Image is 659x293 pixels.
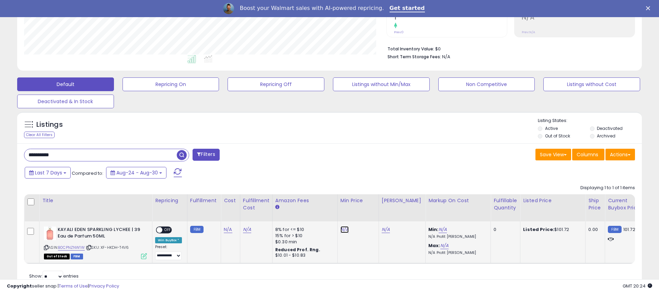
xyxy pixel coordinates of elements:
span: N/A [442,53,450,60]
div: Listed Price [523,197,582,204]
div: $10.01 - $10.83 [275,253,332,258]
div: ASIN: [44,227,147,258]
h5: Listings [36,120,63,130]
div: Boost your Walmart sales with AI-powered repricing. [240,5,384,12]
span: Show: entries [29,273,79,279]
small: FBM [608,226,621,233]
button: Listings without Min/Max [333,77,430,91]
button: Repricing Off [228,77,324,91]
button: Non Competitive [438,77,535,91]
div: 0.00 [588,227,600,233]
a: Get started [390,5,425,12]
span: | SKU: XF-HKDH-T4V6 [86,245,129,250]
label: Out of Stock [545,133,570,139]
button: Default [17,77,114,91]
a: N/A [243,226,251,233]
div: 15% for > $10 [275,233,332,239]
a: N/A [382,226,390,233]
div: Preset: [155,245,182,260]
button: Columns [572,149,604,160]
div: Close [646,6,653,10]
div: Fulfillment Cost [243,197,269,211]
img: Profile image for Adrian [223,3,234,14]
div: $0.30 min [275,239,332,245]
b: Listed Price: [523,226,554,233]
div: Markup on Cost [428,197,488,204]
p: N/A Profit [PERSON_NAME] [428,251,485,255]
a: B0CPNZNW1W [58,245,85,251]
div: Title [42,197,149,204]
div: Fulfillment [190,197,218,204]
a: Terms of Use [59,283,88,289]
a: N/A [440,242,449,249]
span: 2025-09-7 20:24 GMT [623,283,652,289]
p: Listing States: [538,118,641,124]
button: Aug-24 - Aug-30 [106,167,166,179]
span: All listings that are currently out of stock and unavailable for purchase on Amazon [44,254,70,259]
button: Deactivated & In Stock [17,95,114,108]
label: Active [545,125,558,131]
div: Clear All Filters [24,132,55,138]
b: Min: [428,226,439,233]
a: N/A [439,226,447,233]
div: Win BuyBox * [155,237,182,243]
img: 41Ed2rnl4lL._SL40_.jpg [44,227,56,240]
div: Ship Price [588,197,602,211]
div: Cost [224,197,237,204]
small: FBM [190,226,204,233]
small: Prev: 0 [394,30,404,34]
li: $0 [388,44,630,52]
th: The percentage added to the cost of goods (COGS) that forms the calculator for Min & Max prices. [426,194,491,221]
b: KAYALI EDEN SPARKLING LYCHEE | 39 Eau de Parfum 50ML [58,227,141,241]
div: 0 [494,227,515,233]
a: N/A [340,226,349,233]
div: Current Buybox Price [608,197,643,211]
span: Aug-24 - Aug-30 [116,169,158,176]
strong: Copyright [7,283,32,289]
button: Actions [605,149,635,160]
h2: 1 [394,13,507,23]
div: Fulfillable Quantity [494,197,517,211]
button: Save View [535,149,571,160]
p: N/A Profit [PERSON_NAME] [428,234,485,239]
b: Total Inventory Value: [388,46,434,52]
div: Displaying 1 to 1 of 1 items [580,185,635,191]
button: Last 7 Days [25,167,71,179]
button: Repricing On [123,77,219,91]
b: Max: [428,242,440,249]
label: Archived [597,133,615,139]
a: Privacy Policy [89,283,119,289]
button: Listings without Cost [543,77,640,91]
div: Amazon Fees [275,197,335,204]
span: Last 7 Days [35,169,62,176]
h2: N/A [522,13,635,23]
span: FBM [71,254,83,259]
span: Compared to: [72,170,103,176]
label: Deactivated [597,125,623,131]
button: Filters [193,149,219,161]
div: $101.72 [523,227,580,233]
b: Reduced Prof. Rng. [275,247,320,253]
small: Prev: N/A [522,30,535,34]
div: Repricing [155,197,184,204]
span: Columns [577,151,598,158]
span: 101.72 [623,226,635,233]
small: Amazon Fees. [275,204,279,210]
b: Short Term Storage Fees: [388,54,441,60]
a: N/A [224,226,232,233]
div: 8% for <= $10 [275,227,332,233]
div: [PERSON_NAME] [382,197,423,204]
div: seller snap | | [7,283,119,290]
span: OFF [162,227,173,233]
div: Min Price [340,197,376,204]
